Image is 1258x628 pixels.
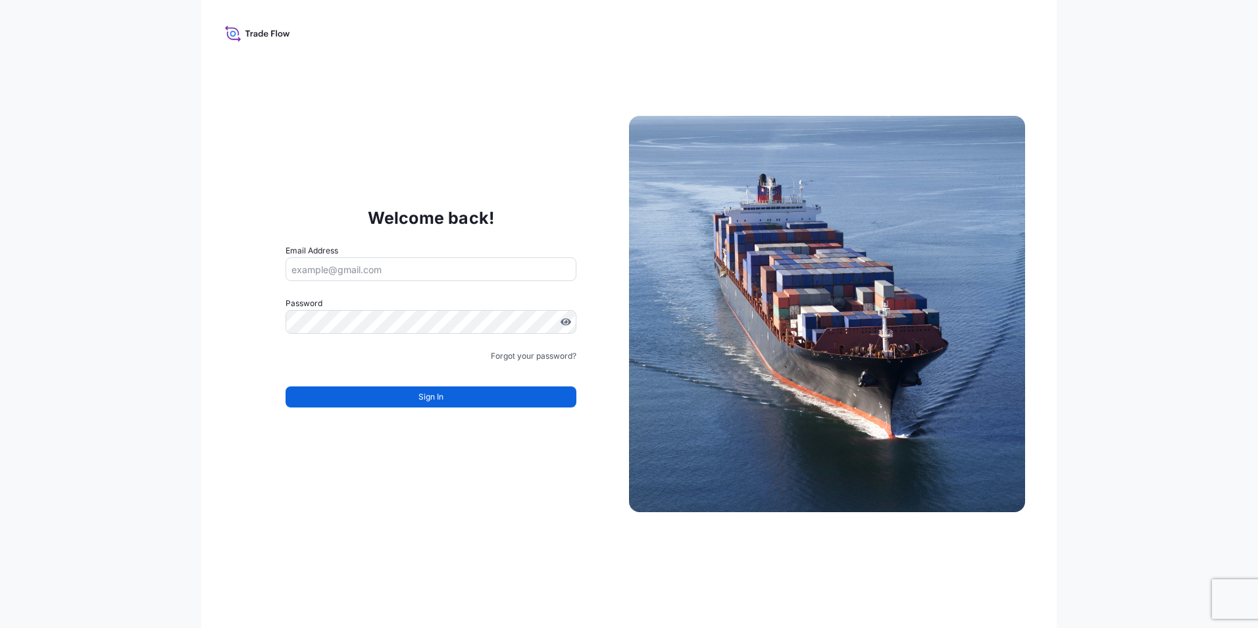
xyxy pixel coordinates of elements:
button: Sign In [286,386,576,407]
p: Welcome back! [368,207,495,228]
a: Forgot your password? [491,350,576,363]
span: Sign In [418,390,443,404]
img: Ship illustration [629,116,1025,512]
label: Password [286,297,576,310]
button: Show password [561,317,571,327]
input: example@gmail.com [286,257,576,281]
label: Email Address [286,244,338,257]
